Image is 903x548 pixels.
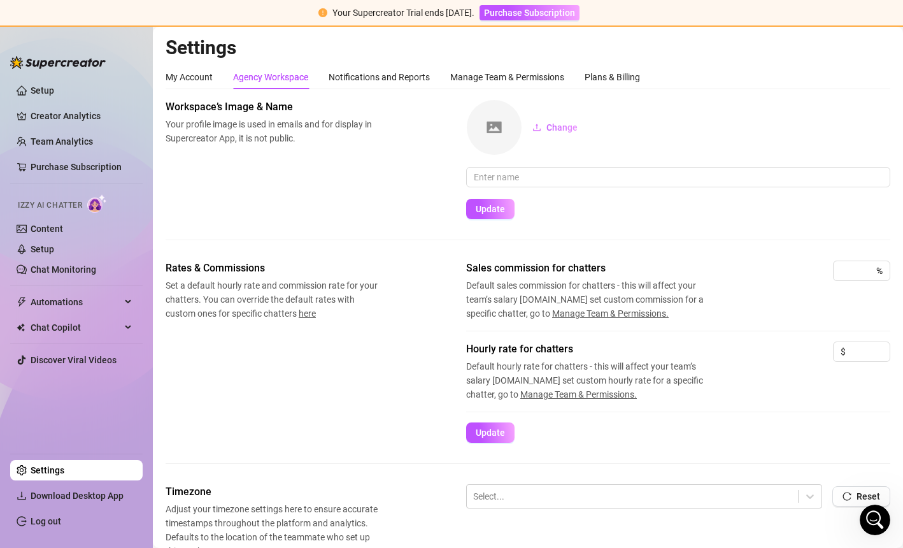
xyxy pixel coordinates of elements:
[199,5,224,29] button: Home
[31,292,121,312] span: Automations
[299,308,316,319] span: here
[166,99,380,115] span: Workspace’s Image & Name
[166,484,380,500] span: Timezone
[31,516,61,526] a: Log out
[76,75,105,83] b: Giselle
[31,465,64,475] a: Settings
[46,320,245,410] div: thankyou! it's sorted now[EMAIL_ADDRESS][DOMAIN_NAME]I was just wondering where you can find refe...
[31,85,54,96] a: Setup
[466,167,890,187] input: Enter name
[40,417,50,427] button: Gif picker
[233,70,308,84] div: Agency Workspace
[532,123,541,132] span: upload
[552,308,669,319] span: Manage Team & Permissions.
[76,73,196,85] div: joined the conversation
[62,6,96,16] h1: Giselle
[20,208,199,257] div: If you’ve already signed up, could you please share the email you used? That’ll help me locate yo...
[318,8,327,17] span: exclamation-circle
[59,73,72,85] img: Profile image for Giselle
[31,244,54,254] a: Setup
[832,486,890,507] button: Reset
[484,8,575,18] span: Purchase Subscription
[466,261,721,276] span: Sales commission for chatters
[466,359,721,401] span: Default hourly rate for chatters - this will affect your team’s salary [DOMAIN_NAME] set custom h...
[10,56,106,69] img: logo-BBDzfeDw.svg
[480,8,579,18] a: Purchase Subscription
[20,417,30,428] button: Emoji picker
[332,8,474,18] span: Your Supercreator Trial ends [DATE].
[17,323,25,332] img: Chat Copilot
[520,389,637,400] span: Manage Team & Permissions.
[466,422,515,443] button: Update
[36,7,57,27] img: Profile image for Giselle
[20,299,83,307] div: Giselle • 9h ago
[31,264,96,275] a: Chat Monitoring
[466,342,721,357] span: Hourly rate for chatters
[466,278,721,321] span: Default sales commission for chatters - this will affect your team’s salary [DOMAIN_NAME] set cus...
[166,36,890,60] h2: Settings
[31,162,122,172] a: Purchase Subscription
[476,428,505,438] span: Update
[8,5,32,29] button: go back
[329,70,430,84] div: Notifications and Reports
[17,491,27,501] span: download
[10,100,245,320] div: Giselle says…
[476,204,505,214] span: Update
[10,320,245,412] div: abbi says…
[56,328,234,403] div: thankyou! it's sorted now I was just wondering where you can find referral codes etc? I'm going t...
[31,355,117,365] a: Discover Viral Videos
[166,261,380,276] span: Rates & Commissions
[31,106,132,126] a: Creator Analytics
[31,491,124,501] span: Download Desktop App
[31,317,121,338] span: Chat Copilot
[480,5,579,20] button: Purchase Subscription
[87,194,107,213] img: AI Chatter
[60,417,71,427] button: Upload attachment
[546,122,578,133] span: Change
[81,417,91,427] button: Start recording
[166,117,380,145] span: Your profile image is used in emails and for display in Supercreator App, it is not public.
[860,505,890,535] iframe: Intercom live chat
[218,412,239,433] button: Send a message…
[11,391,244,412] textarea: Message…
[20,264,199,289] div: Looking forward to getting you all set up!
[843,492,851,501] span: reload
[224,5,246,28] div: Close
[857,491,880,501] span: Reset
[450,70,564,84] div: Manage Team & Permissions
[166,278,380,321] span: Set a default hourly rate and commission rate for your chatters. You can override the default rat...
[17,297,27,307] span: thunderbolt
[522,117,588,138] button: Change
[20,152,199,201] div: [PERSON_NAME] is now available for everyone, and I’d love to assist you further — but I wasn’t ab...
[18,199,82,212] span: Izzy AI Chatter
[31,224,63,234] a: Content
[62,16,118,29] p: Active 1h ago
[10,100,209,297] div: Hey! I’m glad to hear you’re happy with the bio and excited to start using [PERSON_NAME]! 😊[PERSO...
[166,70,213,84] div: My Account
[75,340,231,350] a: [EMAIL_ADDRESS][DOMAIN_NAME]
[585,70,640,84] div: Plans & Billing
[10,71,245,100] div: Giselle says…
[466,199,515,219] button: Update
[467,100,522,155] img: square-placeholder.png
[31,136,93,147] a: Team Analytics
[20,108,199,145] div: Hey! I’m glad to hear you’re happy with the bio and excited to start using [PERSON_NAME]! 😊
[10,54,245,71] div: [DATE]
